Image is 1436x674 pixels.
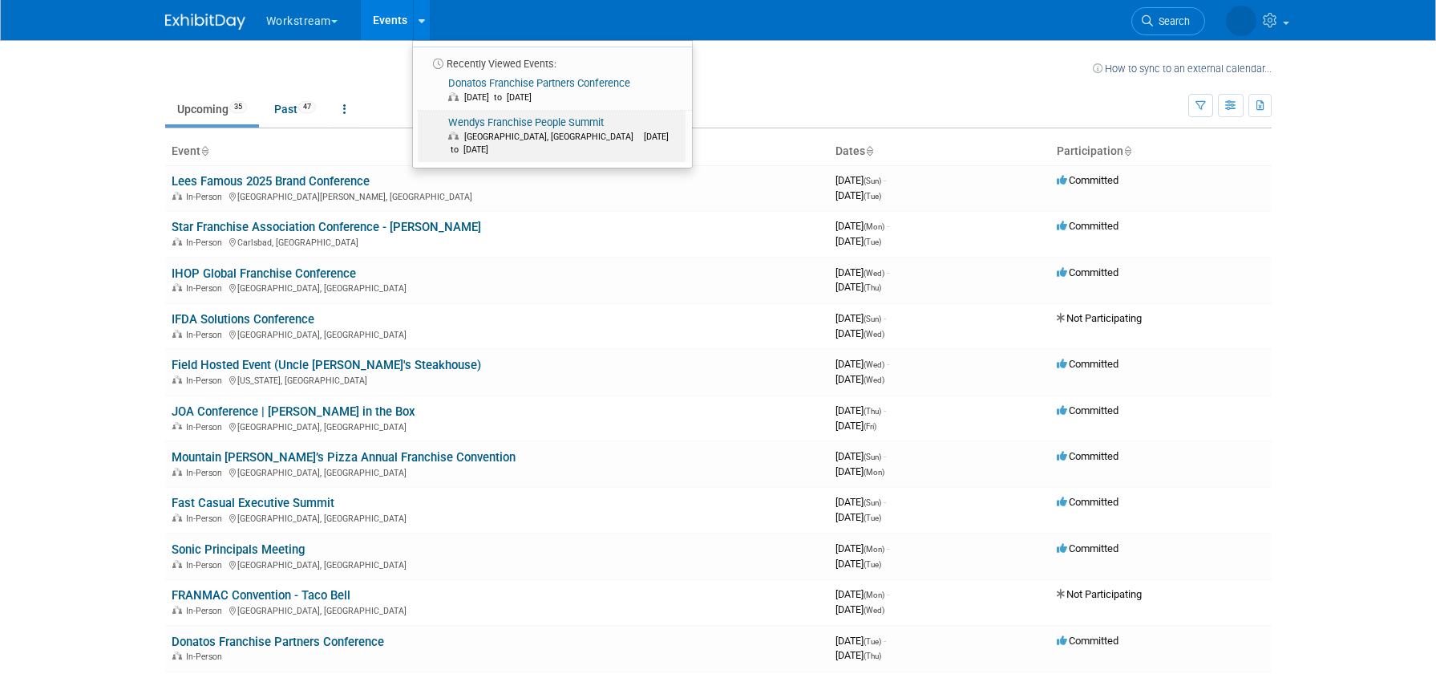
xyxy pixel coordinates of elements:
span: [DATE] [835,220,889,232]
span: [DATE] [835,635,886,647]
div: [GEOGRAPHIC_DATA], [GEOGRAPHIC_DATA] [172,558,823,570]
span: [GEOGRAPHIC_DATA], [GEOGRAPHIC_DATA] [464,132,641,142]
span: [DATE] to [DATE] [448,132,669,155]
span: (Wed) [864,606,884,615]
a: Lees Famous 2025 Brand Conference [172,174,370,189]
img: In-Person Event [172,652,182,660]
img: In-Person Event [172,606,182,614]
span: (Tue) [864,560,881,569]
span: - [887,220,889,232]
span: [DATE] [835,588,889,600]
span: (Tue) [864,637,881,646]
span: (Sun) [864,315,881,323]
span: (Thu) [864,283,881,292]
span: Committed [1057,542,1118,554]
span: (Wed) [864,269,884,278]
span: (Mon) [864,545,884,554]
span: (Sun) [864,498,881,507]
a: Search [1131,7,1205,35]
span: In-Person [186,514,227,524]
span: [DATE] [835,496,886,508]
div: [US_STATE], [GEOGRAPHIC_DATA] [172,373,823,386]
span: In-Person [186,238,227,248]
span: - [884,312,886,324]
a: FRANMAC Convention - Taco Bell [172,588,350,603]
img: Lianna Louie [1226,6,1256,36]
span: - [887,266,889,278]
span: (Wed) [864,360,884,369]
span: [DATE] [835,312,886,324]
a: Wendys Franchise People Summit [GEOGRAPHIC_DATA], [GEOGRAPHIC_DATA] [DATE] to [DATE] [418,111,686,162]
a: Field Hosted Event (Uncle [PERSON_NAME]'s Steakhouse) [172,358,481,372]
a: Mountain [PERSON_NAME]’s Pizza Annual Franchise Convention [172,450,516,465]
span: Search [1153,15,1190,27]
img: In-Person Event [172,330,182,338]
img: In-Person Event [172,238,182,246]
span: In-Person [186,422,227,432]
a: IHOP Global Franchise Conference [172,266,356,281]
span: [DATE] [835,174,886,186]
span: Not Participating [1057,588,1142,600]
div: [GEOGRAPHIC_DATA], [GEOGRAPHIC_DATA] [172,420,823,432]
a: Sonic Principals Meeting [172,542,305,557]
span: (Mon) [864,468,884,477]
img: In-Person Event [172,560,182,568]
span: Committed [1057,220,1118,232]
div: [GEOGRAPHIC_DATA], [GEOGRAPHIC_DATA] [172,327,823,340]
span: [DATE] [835,420,876,432]
span: [DATE] [835,327,884,339]
span: [DATE] [835,450,886,462]
img: In-Person Event [172,422,182,430]
div: [GEOGRAPHIC_DATA][PERSON_NAME], [GEOGRAPHIC_DATA] [172,189,823,202]
span: [DATE] [835,373,884,385]
span: (Mon) [864,591,884,599]
span: (Sun) [864,177,881,185]
th: Event [165,138,829,165]
div: [GEOGRAPHIC_DATA], [GEOGRAPHIC_DATA] [172,603,823,616]
span: Committed [1057,450,1118,462]
span: (Mon) [864,222,884,231]
span: [DATE] [835,235,881,247]
img: In-Person Event [172,376,182,384]
span: [DATE] [835,558,881,570]
span: - [884,635,886,647]
span: [DATE] [835,603,884,615]
span: Committed [1057,496,1118,508]
span: - [884,450,886,462]
span: Committed [1057,174,1118,186]
span: (Wed) [864,330,884,339]
span: - [887,588,889,600]
a: JOA Conference | [PERSON_NAME] in the Box [172,404,415,419]
img: In-Person Event [172,468,182,476]
span: Not Participating [1057,312,1142,324]
a: Sort by Event Name [200,144,208,157]
span: [DATE] [835,649,881,661]
a: Star Franchise Association Conference - [PERSON_NAME] [172,220,481,234]
img: ExhibitDay [165,14,245,30]
a: Sort by Participation Type [1123,144,1131,157]
span: [DATE] [835,281,881,293]
span: [DATE] to [DATE] [464,92,540,103]
span: Committed [1057,266,1118,278]
div: Carlsbad, [GEOGRAPHIC_DATA] [172,235,823,248]
span: Committed [1057,358,1118,370]
span: (Tue) [864,514,881,522]
div: [GEOGRAPHIC_DATA], [GEOGRAPHIC_DATA] [172,465,823,478]
span: - [884,496,886,508]
span: - [887,358,889,370]
img: In-Person Event [172,192,182,200]
img: In-Person Event [172,514,182,522]
span: (Tue) [864,192,881,201]
span: (Sun) [864,453,881,461]
span: [DATE] [835,358,889,370]
span: 35 [229,101,247,113]
li: Recently Viewed Events: [413,47,692,71]
span: 47 [298,101,316,113]
a: Fast Casual Executive Summit [172,496,334,510]
span: (Tue) [864,238,881,246]
span: [DATE] [835,511,881,523]
span: (Wed) [864,376,884,384]
div: [GEOGRAPHIC_DATA], [GEOGRAPHIC_DATA] [172,281,823,294]
a: Upcoming35 [165,94,259,124]
span: In-Person [186,283,227,294]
